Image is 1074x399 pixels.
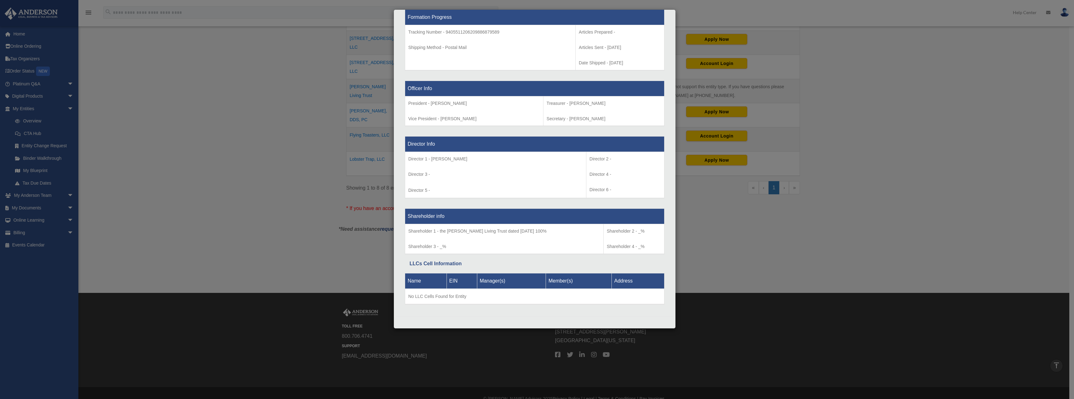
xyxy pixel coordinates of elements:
[405,81,664,96] th: Officer Info
[607,243,661,251] p: Shareholder 4 - _%
[408,100,540,107] p: President - [PERSON_NAME]
[579,44,661,51] p: Articles Sent - [DATE]
[590,155,661,163] p: Director 2 -
[408,170,583,178] p: Director 3 -
[405,137,664,152] th: Director Info
[607,227,661,235] p: Shareholder 2 - _%
[408,44,572,51] p: Shipping Method - Postal Mail
[579,59,661,67] p: Date Shipped - [DATE]
[410,259,660,268] div: LLCs Cell Information
[547,100,661,107] p: Treasurer - [PERSON_NAME]
[408,155,583,163] p: Director 1 - [PERSON_NAME]
[590,170,661,178] p: Director 4 -
[405,273,447,288] th: Name
[611,273,664,288] th: Address
[547,115,661,123] p: Secretary - [PERSON_NAME]
[579,28,661,36] p: Articles Prepared -
[590,186,661,194] p: Director 6 -
[405,10,664,25] th: Formation Progress
[408,28,572,36] p: Tracking Number - 9405511206209886879589
[477,273,546,288] th: Manager(s)
[405,288,664,304] td: No LLC Cells Found for Entity
[546,273,612,288] th: Member(s)
[408,243,600,251] p: Shareholder 3 - _%
[405,209,664,224] th: Shareholder info
[447,273,477,288] th: EIN
[405,152,586,198] td: Director 5 -
[408,227,600,235] p: Shareholder 1 - the [PERSON_NAME] Living Trust dated [DATE] 100%
[408,115,540,123] p: Vice President - [PERSON_NAME]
